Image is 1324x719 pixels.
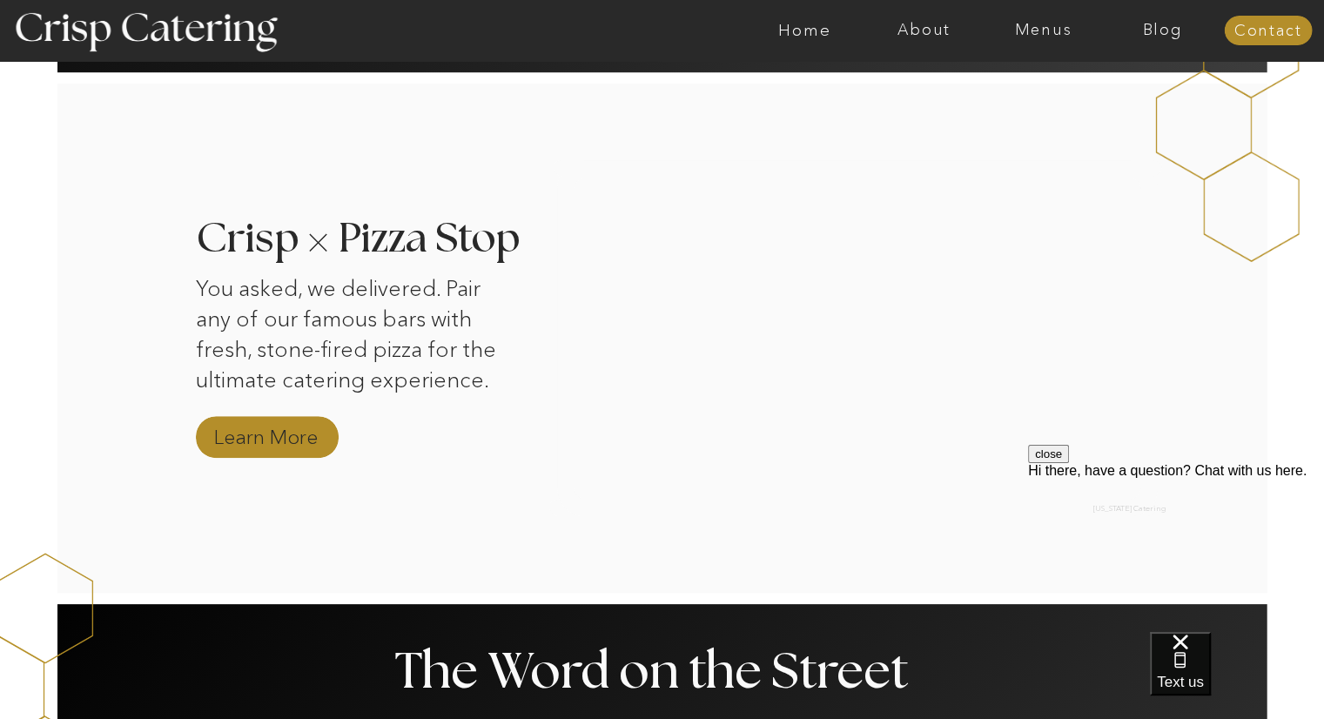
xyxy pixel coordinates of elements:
iframe: podium webchat widget bubble [1150,632,1324,719]
a: Blog [1103,22,1222,39]
a: Home [745,22,864,39]
a: Learn More [208,423,325,454]
h3: Crisp Pizza Stop [196,218,548,252]
a: Contact [1224,23,1312,40]
p: You asked, we delivered. Pair any of our famous bars with fresh, stone-fired pizza for the ultima... [196,273,499,398]
a: About [864,22,984,39]
a: Menus [984,22,1103,39]
p: The Word on the Street [395,648,931,699]
iframe: podium webchat widget prompt [1028,445,1324,654]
